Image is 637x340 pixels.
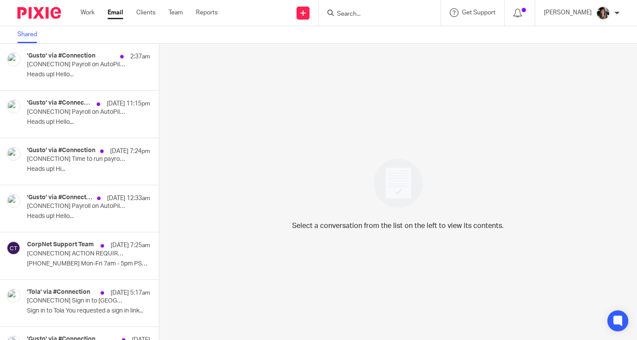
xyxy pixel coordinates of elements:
[596,6,610,20] img: IMG_2906.JPEG
[27,99,92,107] h4: 'Gusto' via #Connection
[7,289,20,303] img: %3E %3Ctext x='21' fill='%23ffffff' font-family='aktiv-grotesk,-apple-system,BlinkMacSystemFont,S...
[368,153,428,214] img: image
[27,297,125,305] p: [CONNECTION] Sign in to [GEOGRAPHIC_DATA]
[111,241,150,250] p: [DATE] 7:25am
[7,52,20,66] img: %3E %3Ctext x='21' fill='%23ffffff' font-family='aktiv-grotesk,-apple-system,BlinkMacSystemFont,S...
[17,7,61,19] img: Pixie
[336,10,415,18] input: Search
[27,194,93,201] h4: 'Gusto' via #Connection
[111,289,150,297] p: [DATE] 5:17am
[107,99,150,108] p: [DATE] 11:15pm
[27,166,150,173] p: Heads up! Hi...
[27,260,150,268] p: [PHONE_NUMBER] Mon-Fri 7am - 5pm PST Action...
[27,241,94,248] h4: CorpNet Support Team
[27,147,95,154] h4: 'Gusto' via #Connection
[27,109,125,116] p: [CONNECTION] Payroll on AutoPilot for One Voice Productions will automatically run your payroll [...
[27,52,95,60] h4: 'Gusto' via #Connection
[7,99,20,113] img: %3E %3Ctext x='21' fill='%23ffffff' font-family='aktiv-grotesk,-apple-system,BlinkMacSystemFont,S...
[27,61,125,68] p: [CONNECTION] Payroll on AutoPilot for Too Easy LLC will automatically run your payroll [DATE] for...
[27,203,125,210] p: [CONNECTION] Payroll on AutoPilot for SUPERCULTURE LLC will automatically run your payroll [DATE]...
[7,241,20,255] img: svg%3E
[544,8,592,17] p: [PERSON_NAME]
[27,250,125,258] p: [CONNECTION] ACTION REQUIRED: We need your signature to continue
[81,8,94,17] a: Work
[136,8,155,17] a: Clients
[108,8,123,17] a: Email
[27,119,150,126] p: Heads up! Hello...
[17,26,44,43] a: Shared
[292,221,504,231] p: Select a conversation from the list on the left to view its contents.
[27,71,150,78] p: Heads up! Hello...
[7,194,20,208] img: %3E %3Ctext x='21' fill='%23ffffff' font-family='aktiv-grotesk,-apple-system,BlinkMacSystemFont,S...
[107,194,150,203] p: [DATE] 12:33am
[27,289,90,296] h4: 'Tola' via #Connection
[169,8,183,17] a: Team
[27,307,150,315] p: Sign in to Tola You requested a sign in link...
[27,213,150,220] p: Heads up! Hello...
[7,147,20,161] img: %3E %3Ctext x='21' fill='%23ffffff' font-family='aktiv-grotesk,-apple-system,BlinkMacSystemFont,S...
[110,147,150,156] p: [DATE] 7:24pm
[27,156,125,163] p: [CONNECTION] Time to run payroll for First Vibes LLC
[196,8,218,17] a: Reports
[130,52,150,61] p: 2:37am
[462,10,495,16] span: Get Support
